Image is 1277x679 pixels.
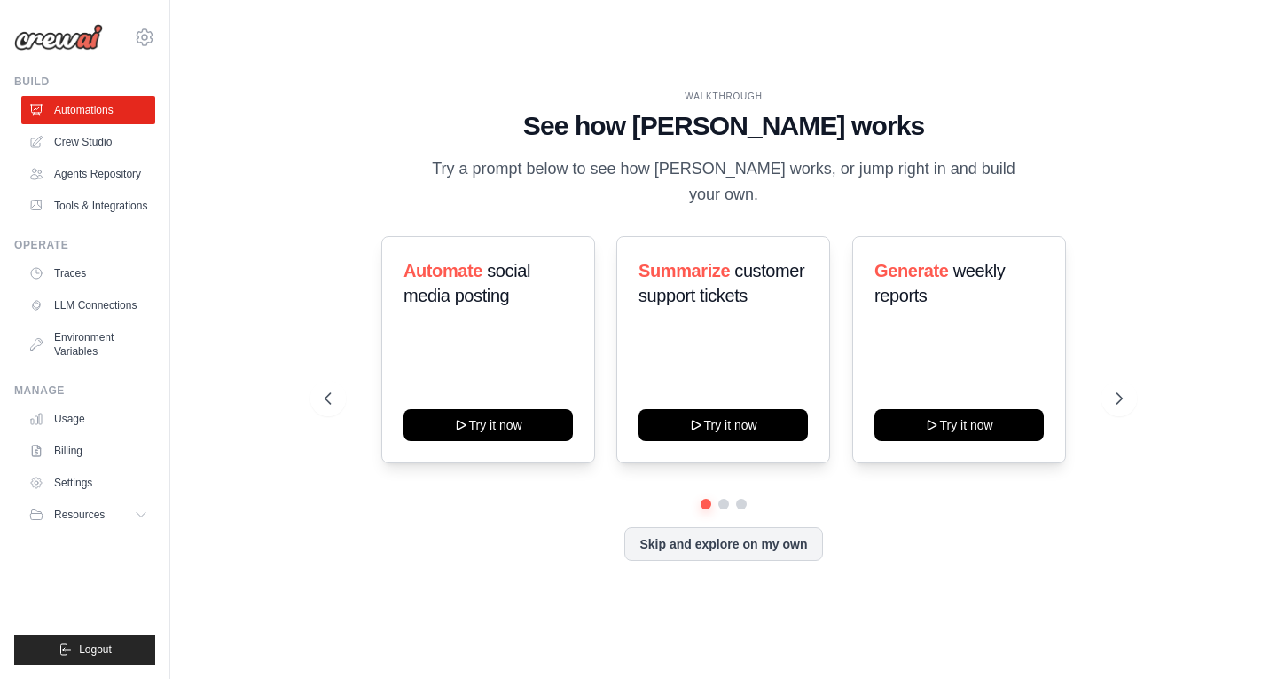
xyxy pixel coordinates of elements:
button: Try it now [874,409,1044,441]
div: Operate [14,238,155,252]
div: Manage [14,383,155,398]
div: WALKTHROUGH [325,90,1122,103]
a: Tools & Integrations [21,192,155,220]
span: Summarize [638,261,730,280]
span: Logout [79,643,112,657]
button: Skip and explore on my own [624,527,822,561]
span: Resources [54,508,105,522]
span: Automate [403,261,482,280]
button: Resources [21,501,155,529]
p: Try a prompt below to see how [PERSON_NAME] works, or jump right in and build your own. [426,156,1022,209]
a: Automations [21,96,155,124]
a: LLM Connections [21,291,155,320]
a: Agents Repository [21,160,155,188]
button: Logout [14,635,155,665]
a: Billing [21,437,155,465]
div: Build [14,75,155,89]
span: weekly reports [874,261,1005,305]
a: Environment Variables [21,323,155,366]
a: Usage [21,405,155,433]
span: Generate [874,261,949,280]
a: Crew Studio [21,128,155,156]
img: Logo [14,24,103,51]
button: Try it now [403,409,573,441]
a: Settings [21,469,155,497]
h1: See how [PERSON_NAME] works [325,110,1122,142]
a: Traces [21,259,155,288]
button: Try it now [638,409,808,441]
